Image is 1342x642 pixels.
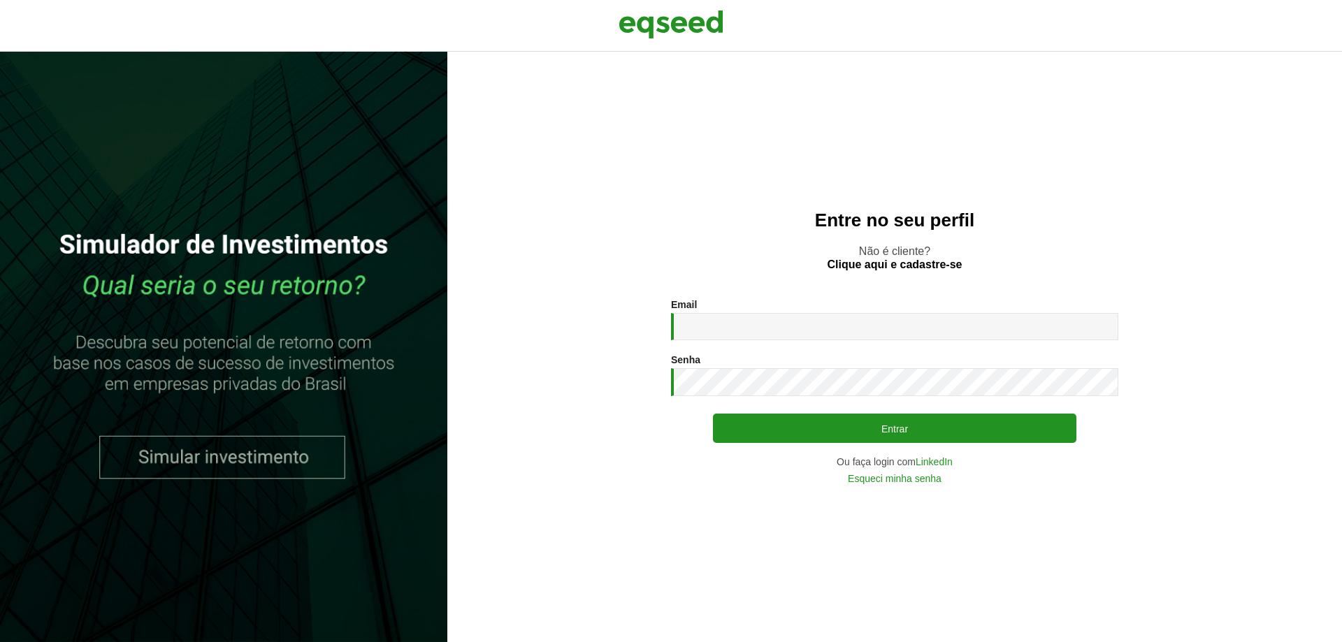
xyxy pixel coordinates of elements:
[475,245,1314,271] p: Não é cliente?
[828,259,962,270] a: Clique aqui e cadastre-se
[848,474,941,483] a: Esqueci minha senha
[916,457,953,467] a: LinkedIn
[671,355,700,365] label: Senha
[671,300,697,309] label: Email
[671,457,1118,467] div: Ou faça login com
[713,414,1076,443] button: Entrar
[619,7,723,42] img: EqSeed Logo
[475,210,1314,231] h2: Entre no seu perfil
